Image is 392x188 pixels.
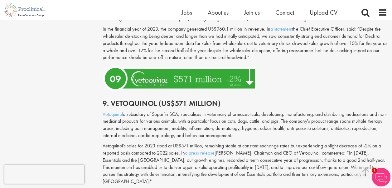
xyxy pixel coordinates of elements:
a: a press release [185,150,215,156]
a: Contact [275,8,294,17]
a: Join us [244,8,260,17]
a: a statement [270,26,292,32]
a: About us [208,8,229,17]
img: Chatbot [372,168,390,186]
h2: 9. Vetoquinol (US$571 million) [103,99,387,107]
a: Upload CV [310,8,337,17]
p: In the financial year of 2023, the company generated US$960.1 million in revenue. In the Chief Ex... [103,26,387,61]
iframe: reCAPTCHA [4,165,84,184]
a: Jobs [181,8,192,17]
p: a subsidiary of Soparfin SCA, specialises in veterinary pharmaceuticals, developing, manufacturin... [103,111,387,139]
a: Vetoquinol [103,111,123,117]
p: Vetoquinol's sales for 2023 stood at US$571 million, remaining stable at constant exchange rates ... [103,142,387,185]
span: 1 [372,168,377,173]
